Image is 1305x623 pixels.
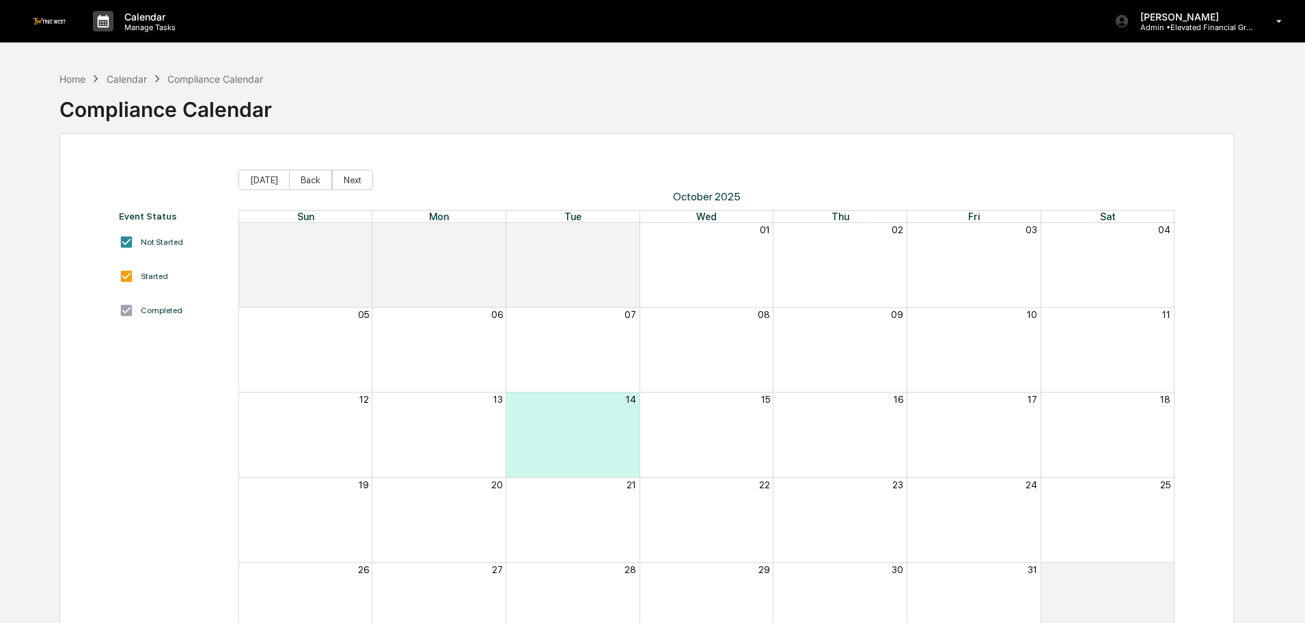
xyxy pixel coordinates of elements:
div: Home [59,73,85,85]
button: 22 [759,479,770,490]
div: Completed [141,306,182,315]
button: 04 [1158,224,1170,235]
button: 12 [359,394,369,405]
span: Wed [696,211,717,222]
button: 06 [491,309,503,320]
button: 20 [491,479,503,490]
button: 05 [358,309,369,320]
button: 28 [624,564,636,575]
button: 01 [760,224,770,235]
button: 03 [1026,224,1037,235]
button: 29 [491,224,503,235]
button: 28 [357,224,369,235]
span: Fri [968,211,980,222]
button: 25 [1160,479,1170,490]
button: [DATE] [238,170,290,190]
div: Started [141,271,168,281]
button: 02 [892,224,903,235]
button: 30 [624,224,636,235]
button: 01 [1160,564,1170,575]
button: 14 [626,394,636,405]
button: 31 [1028,564,1037,575]
button: 15 [761,394,770,405]
button: 13 [493,394,503,405]
span: Mon [429,211,449,222]
button: 24 [1026,479,1037,490]
span: Sun [297,211,314,222]
button: 30 [892,564,903,575]
button: 19 [359,479,369,490]
img: logo [33,18,66,24]
p: Calendar [113,11,182,23]
button: 17 [1028,394,1037,405]
button: 18 [1160,394,1170,405]
button: 21 [627,479,636,490]
button: Back [289,170,332,190]
button: 08 [758,309,770,320]
button: 07 [624,309,636,320]
span: October 2025 [238,190,1175,203]
button: 16 [894,394,903,405]
span: Thu [832,211,849,222]
div: Not Started [141,237,183,247]
button: 27 [492,564,503,575]
button: 29 [758,564,770,575]
button: 26 [358,564,369,575]
span: Tue [564,211,581,222]
button: 09 [891,309,903,320]
p: Manage Tasks [113,23,182,32]
button: Next [332,170,373,190]
div: Calendar [107,73,147,85]
div: Compliance Calendar [167,73,263,85]
div: Compliance Calendar [59,86,272,122]
p: [PERSON_NAME] [1129,11,1256,23]
button: 10 [1027,309,1037,320]
p: Admin • Elevated Financial Group [1129,23,1256,32]
button: 11 [1162,309,1170,320]
button: 23 [892,479,903,490]
span: Sat [1100,211,1116,222]
div: Event Status [119,211,225,222]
